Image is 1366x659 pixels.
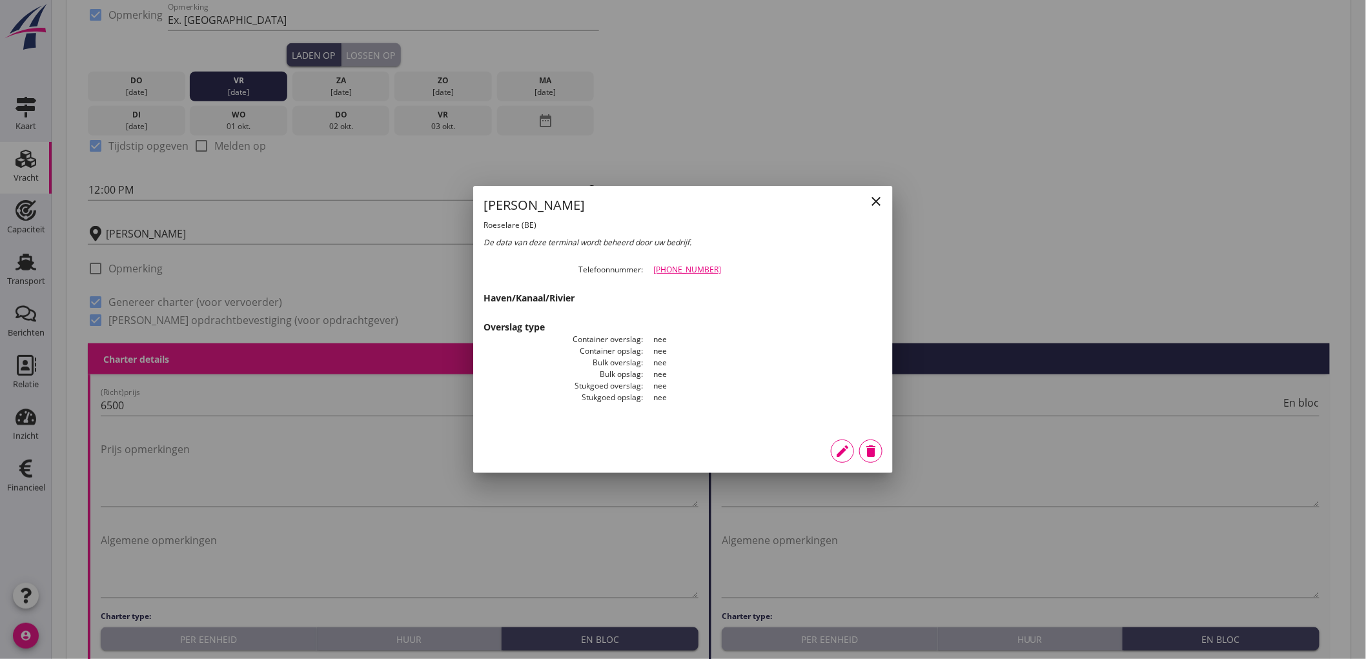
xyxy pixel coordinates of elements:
i: close [868,194,884,209]
dt: Stukgoed overslag [484,380,643,392]
dd: nee [643,380,882,392]
dd: nee [643,345,882,357]
dt: Bulk opslag [484,369,643,380]
h3: Haven/Kanaal/Rivier [484,291,882,305]
i: edit [835,443,850,459]
a: [PHONE_NUMBER] [653,264,721,275]
dd: nee [643,369,882,380]
dt: Container opslag [484,345,643,357]
dt: Telefoonnummer [484,264,643,276]
h3: Overslag type [484,320,882,334]
dt: Stukgoed opslag [484,392,643,403]
h2: Roeselare (BE) [484,220,683,230]
i: delete [863,443,879,459]
dd: nee [643,334,882,345]
dt: Container overslag [484,334,643,345]
dd: nee [643,357,882,369]
dt: Bulk overslag [484,357,643,369]
div: De data van deze terminal wordt beheerd door uw bedrijf. [484,237,882,248]
h1: [PERSON_NAME] [484,196,683,214]
dd: nee [643,392,882,403]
